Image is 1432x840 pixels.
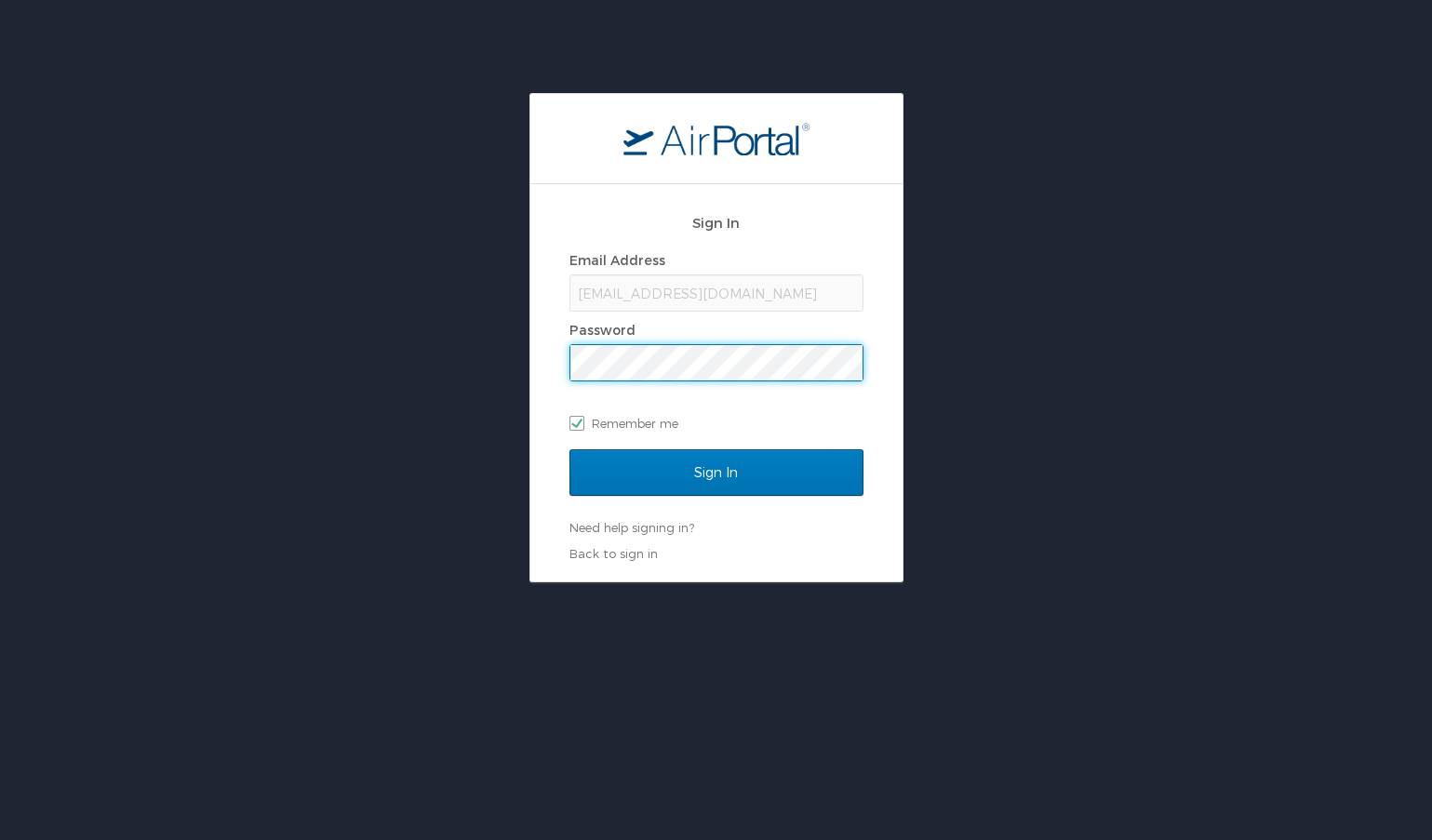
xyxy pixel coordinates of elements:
h2: Sign In [569,212,863,233]
label: Email Address [569,252,665,268]
a: Need help signing in? [569,520,694,535]
a: Back to sign in [569,546,658,561]
img: logo [623,122,810,155]
label: Password [569,322,636,338]
label: Remember me [569,409,863,437]
input: Sign In [569,449,863,496]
